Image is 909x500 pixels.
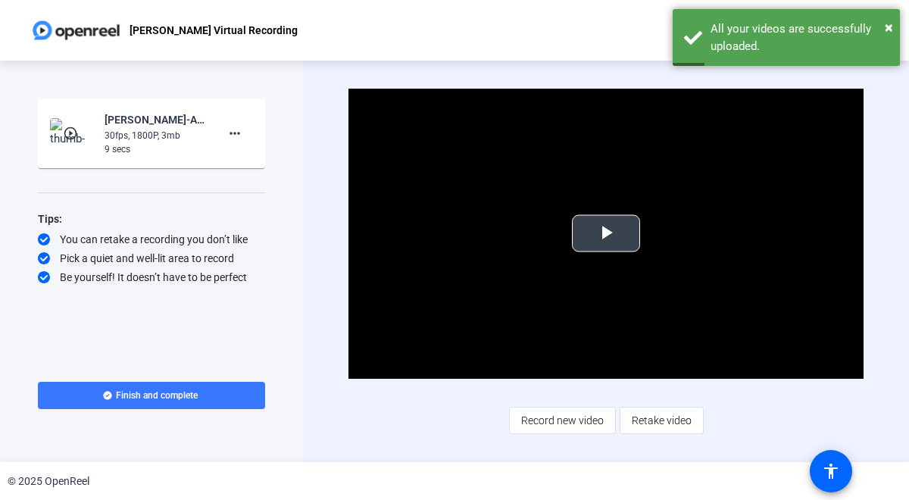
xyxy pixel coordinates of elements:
[38,210,265,228] div: Tips:
[38,382,265,409] button: Finish and complete
[30,15,122,45] img: OpenReel logo
[572,215,640,252] button: Play Video
[38,232,265,247] div: You can retake a recording you don’t like
[632,406,692,435] span: Retake video
[105,111,206,129] div: [PERSON_NAME]-ANPL6325-[PERSON_NAME]-s Virtual Recording-1758466271233-screen
[620,407,704,434] button: Retake video
[711,20,889,55] div: All your videos are successfully uploaded.
[116,389,198,402] span: Finish and complete
[63,126,81,141] mat-icon: play_circle_outline
[38,270,265,285] div: Be yourself! It doesn’t have to be perfect
[885,16,893,39] button: Close
[50,118,95,148] img: thumb-nail
[348,89,864,379] div: Video Player
[822,462,840,480] mat-icon: accessibility
[885,18,893,36] span: ×
[509,407,616,434] button: Record new video
[105,142,206,156] div: 9 secs
[226,124,244,142] mat-icon: more_horiz
[105,129,206,142] div: 30fps, 1800P, 3mb
[8,473,89,489] div: © 2025 OpenReel
[521,406,604,435] span: Record new video
[38,251,265,266] div: Pick a quiet and well-lit area to record
[130,21,298,39] p: [PERSON_NAME] Virtual Recording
